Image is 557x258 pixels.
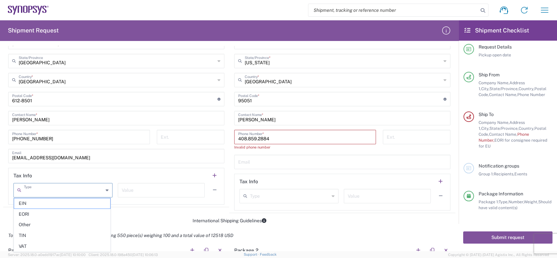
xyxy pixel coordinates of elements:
[489,92,517,97] span: Contact Name,
[13,172,32,179] h2: Tax Info
[3,233,238,238] em: Total shipment is made up of 2 package(s) containing 550 piece(s) weighing 100 and a total value ...
[479,199,499,204] span: Package 1:
[479,120,509,125] span: Company Name,
[479,163,519,169] span: Notification groups
[481,126,489,131] span: City,
[508,199,524,204] span: Number,
[479,80,509,85] span: Company Name,
[524,199,538,204] span: Weight,
[479,138,547,149] span: EORI for consignee required for EU
[489,86,519,91] span: State/Province,
[517,92,545,97] span: Phone Number
[234,247,258,254] h2: Package 2
[499,199,508,204] span: Type,
[3,218,455,224] div: International Shipping Guidelines
[519,126,534,131] span: Country,
[481,86,489,91] span: City,
[519,86,534,91] span: Country,
[14,241,110,251] span: VAT
[14,198,110,208] span: EIN
[234,144,376,150] div: Invalid phone number
[8,247,31,254] h2: Package 1
[448,252,549,258] span: Copyright © [DATE]-[DATE] Agistix Inc., All Rights Reserved
[14,230,110,241] span: TIN
[8,27,59,34] h2: Shipment Request
[243,252,260,256] a: Support
[479,191,523,196] span: Package Information
[463,231,552,244] button: Submit request
[489,126,519,131] span: State/Province,
[489,132,517,137] span: Contact Name,
[479,72,500,77] span: Ship From
[60,253,86,257] span: [DATE] 10:10:00
[8,253,86,257] span: Server: 2025.18.0-a0edd1917ac
[239,178,258,185] h2: Tax Info
[308,4,478,16] input: Shipment, tracking or reference number
[479,112,494,117] span: Ship To
[514,171,527,176] span: Events
[132,253,158,257] span: [DATE] 10:06:13
[494,171,514,176] span: Recipients,
[260,252,277,256] a: Feedback
[479,171,494,176] span: Group 1:
[479,52,511,57] span: Pickup open date
[464,27,529,34] h2: Shipment Checklist
[89,253,158,257] span: Client: 2025.18.0-198a450
[14,209,110,219] span: EORI
[14,220,110,230] span: Other
[479,44,512,50] span: Request Details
